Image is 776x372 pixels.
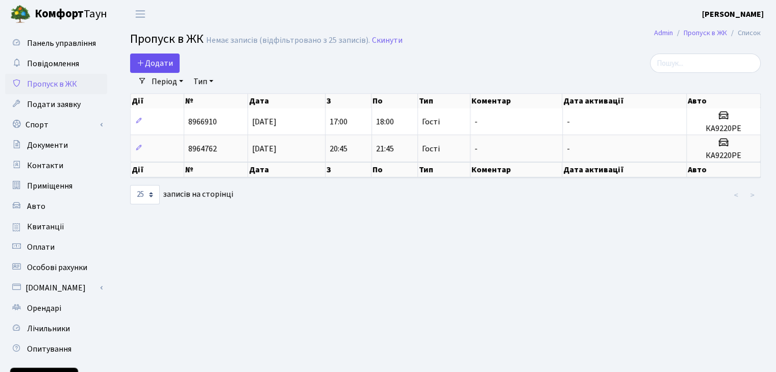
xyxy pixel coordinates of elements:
a: Опитування [5,339,107,359]
a: Контакти [5,155,107,176]
th: Дії [131,94,184,108]
th: По [371,162,418,177]
b: [PERSON_NAME] [702,9,764,20]
th: Дата [248,94,326,108]
span: Контакти [27,160,63,171]
a: Документи [5,135,107,155]
th: З [326,162,372,177]
span: - [474,116,478,127]
th: Тип [418,94,470,108]
span: Оплати [27,242,55,253]
span: - [567,116,570,127]
a: Admin [654,28,673,38]
span: 8964762 [188,143,217,154]
a: Лічильники [5,318,107,339]
span: Таун [35,6,107,23]
a: Тип [189,73,217,90]
li: Список [727,28,761,39]
a: Додати [130,54,180,73]
th: Тип [418,162,470,177]
span: [DATE] [252,116,277,127]
label: записів на сторінці [130,185,233,204]
a: Повідомлення [5,54,107,74]
th: Дата активації [562,94,687,108]
h5: КА9220РЕ [691,124,756,134]
th: Коментар [470,94,563,108]
a: [DOMAIN_NAME] [5,278,107,298]
a: Скинути [372,36,403,45]
th: № [184,162,248,177]
select: записів на сторінці [130,185,160,204]
span: - [474,143,478,154]
th: Авто [687,162,761,177]
th: Дата [248,162,326,177]
th: Авто [687,94,761,108]
th: З [326,94,372,108]
a: Авто [5,196,107,217]
a: Спорт [5,115,107,135]
th: № [184,94,248,108]
span: Додати [137,58,173,69]
a: Пропуск в ЖК [5,74,107,94]
th: Дата активації [562,162,687,177]
span: Квитанції [27,221,64,232]
span: 20:45 [330,143,347,154]
span: Лічильники [27,323,70,334]
a: [PERSON_NAME] [702,8,764,20]
span: Гості [422,118,440,126]
span: Панель управління [27,38,96,49]
h5: КА9220РЕ [691,151,756,161]
span: Гості [422,145,440,153]
a: Подати заявку [5,94,107,115]
th: Коментар [470,162,563,177]
a: Період [147,73,187,90]
span: Особові рахунки [27,262,87,273]
span: Опитування [27,343,71,355]
img: logo.png [10,4,31,24]
a: Оплати [5,237,107,257]
span: Подати заявку [27,99,81,110]
a: Квитанції [5,217,107,237]
th: Дії [131,162,184,177]
span: Пропуск в ЖК [130,30,204,48]
span: 18:00 [376,116,394,127]
a: Приміщення [5,176,107,196]
span: Документи [27,140,68,151]
span: 17:00 [330,116,347,127]
span: Приміщення [27,180,72,192]
th: По [371,94,418,108]
input: Пошук... [650,54,761,73]
nav: breadcrumb [639,22,776,44]
a: Орендарі [5,298,107,318]
a: Панель управління [5,33,107,54]
span: Авто [27,201,45,212]
b: Комфорт [35,6,84,22]
button: Переключити навігацію [128,6,153,22]
a: Особові рахунки [5,257,107,278]
span: Орендарі [27,303,61,314]
span: 21:45 [376,143,394,154]
div: Немає записів (відфільтровано з 25 записів). [206,36,370,45]
span: 8966910 [188,116,217,127]
span: Пропуск в ЖК [27,78,77,90]
a: Пропуск в ЖК [684,28,727,38]
span: - [567,143,570,154]
span: Повідомлення [27,58,79,69]
span: [DATE] [252,143,277,154]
